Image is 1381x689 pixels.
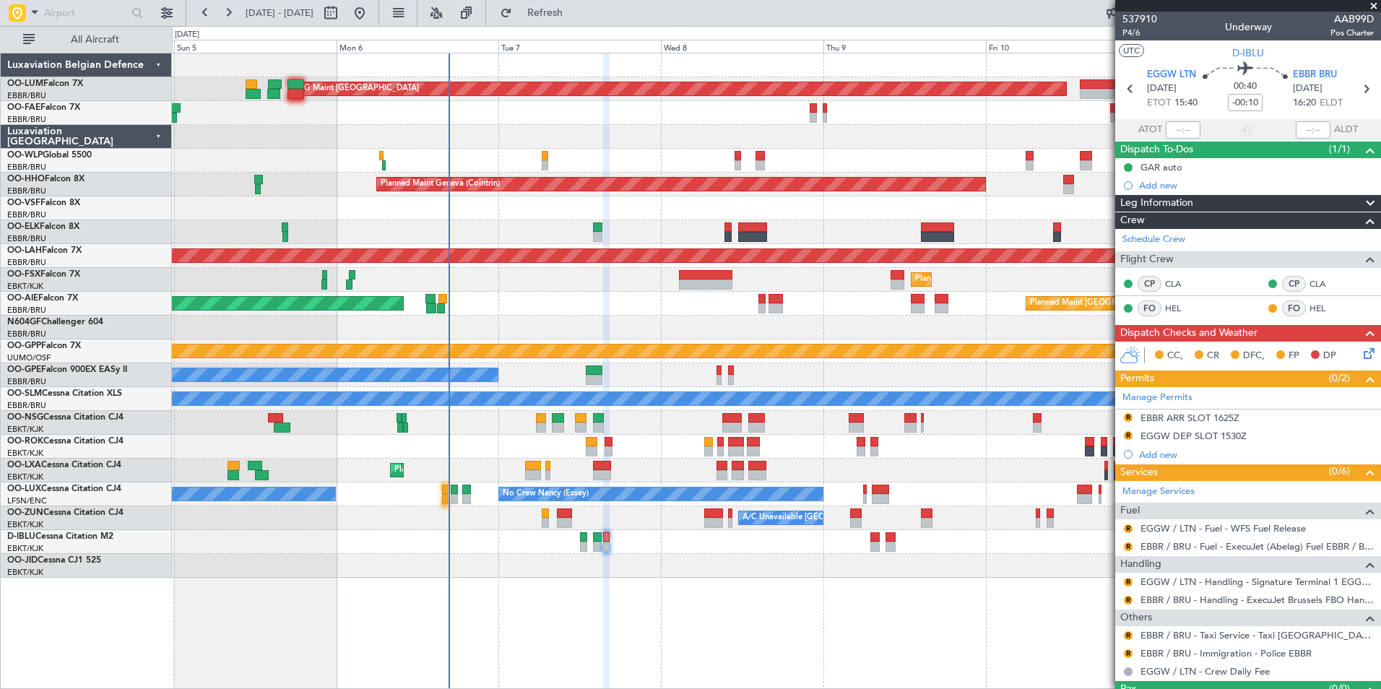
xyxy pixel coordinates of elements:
button: R [1124,596,1133,604]
span: DFC, [1243,349,1265,363]
button: Refresh [493,1,580,25]
span: OO-VSF [7,199,40,207]
span: Crew [1120,212,1145,229]
span: OO-GPE [7,365,41,374]
span: ATOT [1138,123,1162,137]
button: R [1124,649,1133,658]
a: D-IBLUCessna Citation M2 [7,532,113,541]
div: Mon 6 [337,40,499,53]
a: Schedule Crew [1122,233,1185,247]
a: HEL [1165,302,1198,315]
a: EGGW / LTN - Fuel - WFS Fuel Release [1140,522,1306,534]
button: R [1124,542,1133,551]
span: 16:20 [1293,96,1316,110]
div: Planned Maint [GEOGRAPHIC_DATA] ([GEOGRAPHIC_DATA]) [1030,292,1257,314]
div: Fri 10 [986,40,1148,53]
button: R [1124,578,1133,586]
span: OO-LUX [7,485,41,493]
span: (0/6) [1329,464,1350,479]
span: P4/6 [1122,27,1157,39]
a: CLA [1165,277,1198,290]
span: Flight Crew [1120,251,1174,268]
span: OO-ELK [7,222,40,231]
span: DP [1323,349,1336,363]
div: A/C Unavailable [GEOGRAPHIC_DATA]-[GEOGRAPHIC_DATA] [743,507,973,529]
span: OO-SLM [7,389,42,398]
div: EGGW DEP SLOT 1530Z [1140,430,1247,442]
a: OO-SLMCessna Citation XLS [7,389,122,398]
span: OO-NSG [7,413,43,422]
button: R [1124,524,1133,533]
div: Underway [1225,19,1272,35]
a: EBBR/BRU [7,233,46,244]
span: 00:40 [1234,79,1257,94]
div: CP [1138,276,1161,292]
span: OO-FSX [7,270,40,279]
a: OO-VSFFalcon 8X [7,199,80,207]
a: EBKT/KJK [7,448,43,459]
span: Others [1120,610,1152,626]
span: N604GF [7,318,41,326]
div: FO [1138,300,1161,316]
span: OO-LUM [7,79,43,88]
a: OO-LUMFalcon 7X [7,79,83,88]
button: R [1124,431,1133,440]
a: OO-JIDCessna CJ1 525 [7,556,101,565]
span: OO-HHO [7,175,45,183]
span: [DATE] - [DATE] [246,6,313,19]
span: Dispatch Checks and Weather [1120,325,1257,342]
a: OO-AIEFalcon 7X [7,294,78,303]
button: All Aircraft [16,28,157,51]
span: OO-FAE [7,103,40,112]
a: EBKT/KJK [7,543,43,554]
span: Handling [1120,556,1161,573]
span: ALDT [1334,123,1358,137]
a: OO-ROKCessna Citation CJ4 [7,437,124,446]
span: OO-LXA [7,461,41,469]
button: UTC [1119,44,1144,57]
a: OO-ZUNCessna Citation CJ4 [7,508,124,517]
a: EBBR / BRU - Taxi Service - Taxi [GEOGRAPHIC_DATA] [GEOGRAPHIC_DATA] [1140,629,1374,641]
div: Add new [1139,179,1374,191]
a: EBBR/BRU [7,90,46,101]
a: EBBR/BRU [7,329,46,339]
span: Pos Charter [1330,27,1374,39]
a: EBBR/BRU [7,162,46,173]
a: EBBR/BRU [7,257,46,268]
span: OO-ROK [7,437,43,446]
span: AAB99D [1330,12,1374,27]
a: EBKT/KJK [7,519,43,530]
div: Planned Maint Geneva (Cointrin) [381,173,500,195]
span: Services [1120,464,1158,481]
span: [DATE] [1147,82,1177,96]
a: EBKT/KJK [7,567,43,578]
a: HEL [1309,302,1342,315]
span: OO-ZUN [7,508,43,517]
span: 15:40 [1174,96,1198,110]
a: OO-GPEFalcon 900EX EASy II [7,365,127,374]
span: OO-AIE [7,294,38,303]
div: CP [1282,276,1306,292]
a: EGGW / LTN - Crew Daily Fee [1140,665,1270,677]
div: FO [1282,300,1306,316]
span: Leg Information [1120,195,1193,212]
a: EBBR / BRU - Handling - ExecuJet Brussels FBO Handling Abelag [1140,594,1374,606]
a: CLA [1309,277,1342,290]
span: All Aircraft [38,35,152,45]
span: ETOT [1147,96,1171,110]
div: AOG Maint [GEOGRAPHIC_DATA] [292,78,419,100]
span: EBBR BRU [1293,68,1337,82]
a: EBKT/KJK [7,424,43,435]
input: --:-- [1166,121,1200,139]
a: EBBR/BRU [7,209,46,220]
a: OO-HHOFalcon 8X [7,175,85,183]
a: EBBR/BRU [7,400,46,411]
a: OO-ELKFalcon 8X [7,222,79,231]
a: EGGW / LTN - Handling - Signature Terminal 1 EGGW / LTN [1140,576,1374,588]
div: GAR auto [1140,161,1182,173]
a: OO-FSXFalcon 7X [7,270,80,279]
div: Wed 8 [661,40,823,53]
a: N604GFChallenger 604 [7,318,103,326]
div: Planned Maint Kortrijk-[GEOGRAPHIC_DATA] [394,459,563,481]
a: EBKT/KJK [7,281,43,292]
